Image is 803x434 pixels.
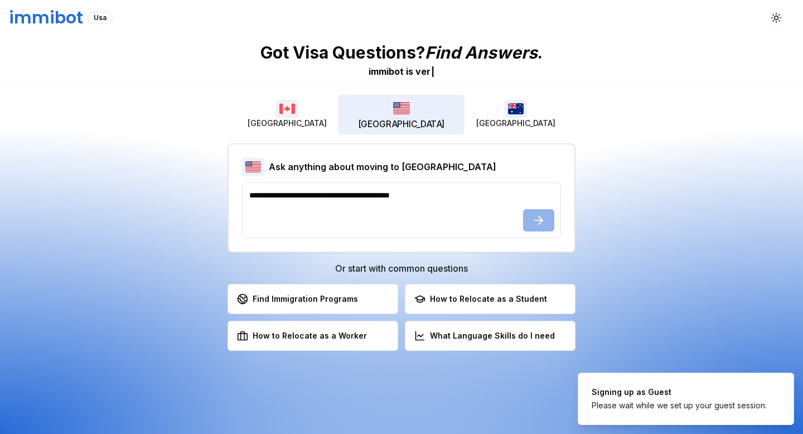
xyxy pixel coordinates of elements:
[431,66,434,77] span: |
[237,293,358,305] div: Find Immigration Programs
[228,321,398,351] button: How to Relocate as a Worker
[415,66,430,77] span: v e r
[260,42,543,62] p: Got Visa Questions? .
[592,400,767,411] div: Please wait while we set up your guest session.
[88,12,113,24] div: Usa
[9,8,83,28] h1: immibot
[276,100,298,118] img: Canada flag
[242,158,264,176] img: USA flag
[228,262,575,275] h3: Or start with common questions
[414,330,555,341] div: What Language Skills do I need
[414,293,547,305] div: How to Relocate as a Student
[476,118,555,129] span: [GEOGRAPHIC_DATA]
[248,118,327,129] span: [GEOGRAPHIC_DATA]
[425,42,538,62] span: Find Answers
[269,160,496,173] h2: Ask anything about moving to [GEOGRAPHIC_DATA]
[358,118,445,131] span: [GEOGRAPHIC_DATA]
[405,321,575,351] button: What Language Skills do I need
[389,98,414,118] img: USA flag
[228,284,398,314] button: Find Immigration Programs
[505,100,527,118] img: Australia flag
[237,330,367,341] div: How to Relocate as a Worker
[405,284,575,314] button: How to Relocate as a Student
[369,65,413,78] div: immibot is
[592,387,767,398] div: Signing up as Guest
